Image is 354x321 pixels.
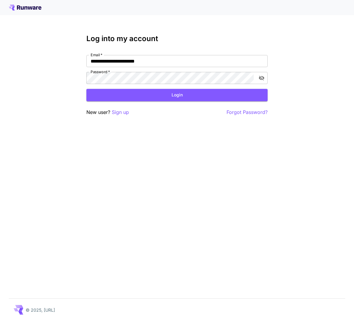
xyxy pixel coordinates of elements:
button: Sign up [112,109,129,116]
h3: Log into my account [86,34,268,43]
label: Password [91,69,110,74]
label: Email [91,52,102,57]
button: toggle password visibility [256,73,267,83]
button: Forgot Password? [227,109,268,116]
p: © 2025, [URL] [26,307,55,313]
button: Login [86,89,268,101]
p: New user? [86,109,129,116]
